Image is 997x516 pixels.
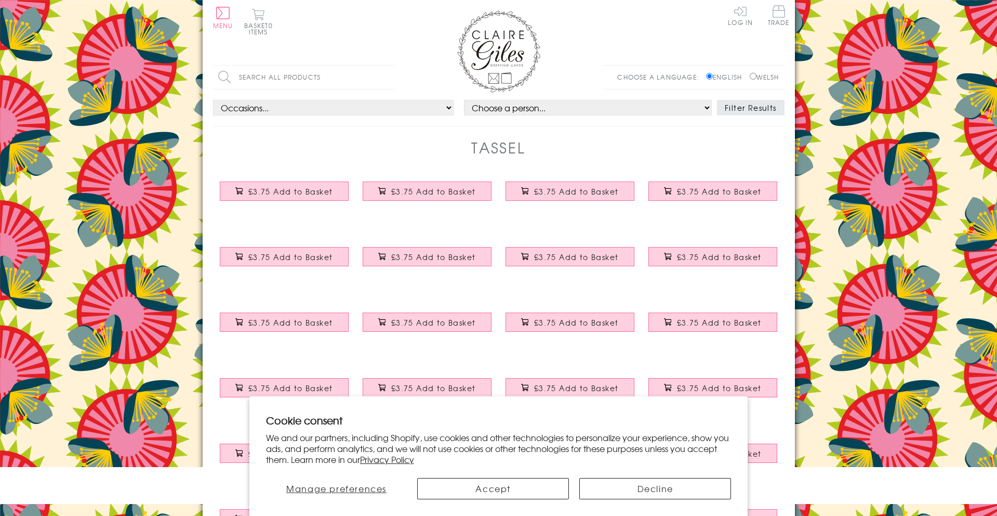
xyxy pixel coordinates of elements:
a: Birthday Card, Unicorn, Fabulous You, Embellished with a colourful tassel £3.75 Add to Basket [356,239,499,284]
label: English [706,72,747,82]
a: Thank You Teacher Card, Trophy, Embellished with a colourful tassel £3.75 Add to Basket [499,305,642,350]
a: Wedding Congratulations Card, Flowers Heart, Embellished with a colourful tassel £3.75 Add to Basket [213,305,356,350]
span: £3.75 Add to Basket [391,317,476,328]
input: English [706,73,713,80]
span: £3.75 Add to Basket [534,383,619,393]
button: £3.75 Add to Basket [506,247,634,266]
button: Accept [417,478,569,499]
span: £3.75 Add to Basket [391,252,476,262]
button: £3.75 Add to Basket [648,247,777,266]
span: £3.75 Add to Basket [534,317,619,328]
span: £3.75 Add to Basket [248,317,333,328]
a: Thank You Teacher Card, Medal & Books, Embellished with a colourful tassel £3.75 Add to Basket [642,305,785,350]
a: Privacy Policy [360,453,414,466]
button: £3.75 Add to Basket [363,247,491,266]
span: £3.75 Add to Basket [391,186,476,197]
button: Filter Results [717,100,785,115]
img: Claire Giles Greetings Cards [457,10,540,93]
span: £3.75 Add to Basket [677,383,762,393]
a: Good Luck Exams Card, Rainbow, Embellished with a colourful tassel £3.75 Add to Basket [356,305,499,350]
span: £3.75 Add to Basket [534,252,619,262]
a: Thank You Teaching Assistant Card, Rosette, Embellished with a colourful tassel £3.75 Add to Basket [213,370,356,415]
input: Search all products [213,66,395,89]
span: £3.75 Add to Basket [248,383,333,393]
label: Welsh [750,72,779,82]
button: £3.75 Add to Basket [648,378,777,397]
a: Birthday Card, Spring Flowers, Embellished with a colourful tassel £3.75 Add to Basket [213,239,356,284]
button: Manage preferences [266,478,407,499]
button: £3.75 Add to Basket [506,182,634,201]
a: Thank You Card, Rainbow, Embellished with a colourful tassel £3.75 Add to Basket [356,370,499,415]
button: £3.75 Add to Basket [220,313,349,332]
span: £3.75 Add to Basket [677,252,762,262]
button: £3.75 Add to Basket [506,313,634,332]
a: Christmas Card, Bauble and Pine, Tassel Embellished £3.75 Add to Basket [642,370,785,415]
button: Basket0 items [244,8,273,35]
span: 0 items [249,21,273,36]
button: Decline [579,478,731,499]
button: £3.75 Add to Basket [648,182,777,201]
a: Birthday Card, Bomb, You're the Bomb, Embellished with a colourful tassel £3.75 Add to Basket [499,239,642,284]
a: Birthday Card, Butterfly Wreath, Embellished with a colourful tassel £3.75 Add to Basket [499,174,642,218]
h2: Cookie consent [266,413,732,428]
a: Birthday Card, Dab Man, One of a Kind, Embellished with a colourful tassel £3.75 Add to Basket [213,174,356,218]
p: We and our partners, including Shopify, use cookies and other technologies to personalize your ex... [266,432,732,465]
a: Trade [768,5,790,28]
input: Search [384,66,395,89]
span: £3.75 Add to Basket [248,448,333,459]
a: Christmas Card, Bauble and Pine, Merry Christmas, Tassel Embellished £3.75 Add to Basket [499,370,642,415]
button: £3.75 Add to Basket [363,182,491,201]
button: Menu [213,7,233,29]
a: Birthday Card, Paperchain Girls, Embellished with a colourful tassel £3.75 Add to Basket [356,174,499,218]
button: £3.75 Add to Basket [363,378,491,397]
h1: Tassel [471,137,526,158]
button: £3.75 Add to Basket [648,313,777,332]
a: Engagement Card, Heart in Stars, Wedding, Embellished with a colourful tassel £3.75 Add to Basket [642,239,785,284]
span: Manage preferences [286,482,387,495]
span: £3.75 Add to Basket [248,252,333,262]
span: £3.75 Add to Basket [391,383,476,393]
a: Birthday Card, Ice Lollies, Cool Birthday, Embellished with a colourful tassel £3.75 Add to Basket [642,174,785,218]
button: £3.75 Add to Basket [363,313,491,332]
span: £3.75 Add to Basket [677,317,762,328]
span: Trade [768,5,790,25]
button: £3.75 Add to Basket [506,378,634,397]
span: £3.75 Add to Basket [677,186,762,197]
button: £3.75 Add to Basket [220,378,349,397]
span: £3.75 Add to Basket [534,186,619,197]
span: Menu [213,21,233,30]
span: £3.75 Add to Basket [248,186,333,197]
button: £3.75 Add to Basket [220,444,349,463]
button: £3.75 Add to Basket [220,247,349,266]
button: £3.75 Add to Basket [220,182,349,201]
a: Log In [728,5,753,25]
input: Welsh [750,73,756,80]
p: Choose a language: [617,72,704,82]
a: Christmas Card, Bauble & Berries, Happy Christmas, Tassel Embellished £3.75 Add to Basket [213,436,356,481]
